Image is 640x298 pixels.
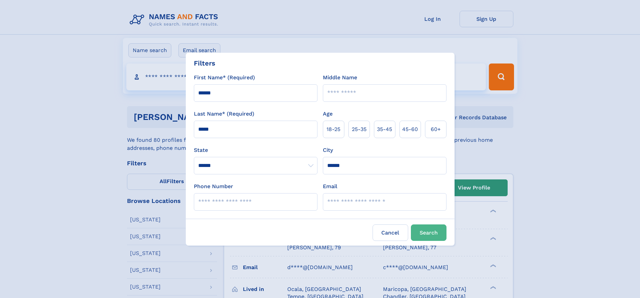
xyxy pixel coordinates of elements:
label: State [194,146,317,154]
label: City [323,146,333,154]
span: 60+ [431,125,441,133]
label: Phone Number [194,182,233,190]
label: Email [323,182,337,190]
span: 35‑45 [377,125,392,133]
div: Filters [194,58,215,68]
span: 45‑60 [402,125,418,133]
label: Last Name* (Required) [194,110,254,118]
label: Age [323,110,333,118]
span: 25‑35 [352,125,367,133]
button: Search [411,224,446,241]
label: Cancel [373,224,408,241]
label: First Name* (Required) [194,74,255,82]
span: 18‑25 [327,125,340,133]
label: Middle Name [323,74,357,82]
